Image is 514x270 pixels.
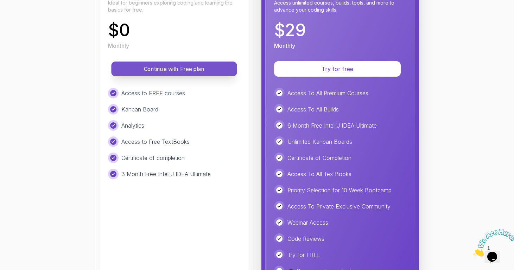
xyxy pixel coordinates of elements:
[287,234,324,243] p: Code Reviews
[287,137,352,146] p: Unlimited Kanban Boards
[274,61,401,77] button: Try for free
[287,89,368,97] p: Access To All Premium Courses
[287,218,328,227] p: Webinar Access
[3,3,46,31] img: Chat attention grabber
[121,89,185,97] p: Access to FREE courses
[274,41,295,50] p: Monthly
[274,22,306,39] p: $ 29
[287,202,391,211] p: Access To Private Exclusive Community
[287,121,377,130] p: 6 Month Free IntelliJ IDEA Ultimate
[283,65,392,73] p: Try for free
[119,65,229,73] p: Continue with Free plan
[287,251,321,259] p: Try for FREE
[121,105,158,114] p: Kanban Board
[3,3,6,9] span: 1
[108,22,130,39] p: $ 0
[121,121,144,130] p: Analytics
[121,154,185,162] p: Certificate of completion
[121,170,211,178] p: 3 Month Free IntelliJ IDEA Ultimate
[470,226,514,259] iframe: chat widget
[121,137,190,146] p: Access to Free TextBooks
[287,105,339,114] p: Access To All Builds
[108,41,129,50] p: Monthly
[287,154,351,162] p: Certificate of Completion
[287,186,392,194] p: Priority Selection for 10 Week Bootcamp
[287,170,351,178] p: Access To All TextBooks
[111,62,237,76] button: Continue with Free plan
